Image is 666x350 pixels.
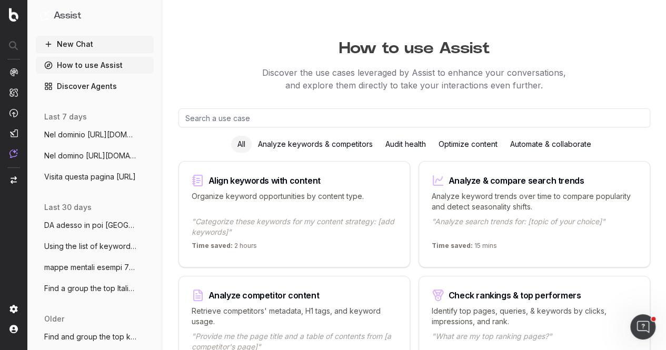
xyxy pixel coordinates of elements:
[192,306,397,327] p: Retrieve competitors' metadata, H1 tags, and keyword usage.
[44,314,64,324] span: older
[192,216,397,237] p: "Categorize these keywords for my content strategy: [add keywords]"
[36,259,154,276] button: mappe mentali esempi 720 - informational
[432,136,504,153] div: Optimize content
[36,168,154,185] button: Visita questa pagina [URL]
[40,8,150,23] button: Assist
[449,176,584,185] div: Analyze & compare search trends
[36,78,154,95] a: Discover Agents
[449,291,581,299] div: Check rankings & top performers
[36,126,154,143] button: Nel dominio [URL][DOMAIN_NAME]
[44,283,137,294] span: Find a group the top Italian keywords re
[36,36,154,53] button: New Chat
[36,238,154,255] button: Using the list of keyword above, Create
[162,66,666,92] p: Discover the use cases leveraged by Assist to enhance your conversations, and explore them direct...
[36,147,154,164] button: Nel domino [URL][DOMAIN_NAME]
[162,34,666,58] h1: How to use Assist
[11,176,17,184] img: Switch project
[208,291,320,299] div: Analyze competitor content
[44,151,137,161] span: Nel domino [URL][DOMAIN_NAME]
[36,57,154,74] a: How to use Assist
[208,176,321,185] div: Align keywords with content
[192,242,233,249] span: Time saved:
[54,8,81,23] h1: Assist
[44,220,137,231] span: DA adesso in poi [GEOGRAPHIC_DATA] questo prompt per g
[252,136,379,153] div: Analyze keywords & competitors
[432,191,637,212] p: Analyze keyword trends over time to compare popularity and detect seasonality shifts.
[178,108,650,127] input: Search a use case
[432,242,473,249] span: Time saved:
[9,129,18,137] img: Studio
[44,129,137,140] span: Nel dominio [URL][DOMAIN_NAME]
[379,136,432,153] div: Audit health
[44,172,136,182] span: Visita questa pagina [URL]
[40,11,49,21] img: Assist
[36,328,154,345] button: Find and group the top keywords for post
[44,112,87,122] span: last 7 days
[44,241,137,252] span: Using the list of keyword above, Create
[9,108,18,117] img: Activation
[432,242,497,254] p: 15 mins
[44,262,137,273] span: mappe mentali esempi 720 - informational
[36,280,154,297] button: Find a group the top Italian keywords re
[432,216,637,237] p: "Analyze search trends for: [topic of your choice]"
[231,136,252,153] div: All
[504,136,598,153] div: Automate & collaborate
[36,217,154,234] button: DA adesso in poi [GEOGRAPHIC_DATA] questo prompt per g
[9,149,18,158] img: Assist
[9,88,18,97] img: Intelligence
[9,305,18,313] img: Setting
[192,242,257,254] p: 2 hours
[9,325,18,333] img: My account
[192,191,397,212] p: Organize keyword opportunities by content type.
[44,332,137,342] span: Find and group the top keywords for post
[432,306,637,327] p: Identify top pages, queries, & keywords by clicks, impressions, and rank.
[9,8,18,22] img: Botify logo
[44,202,92,213] span: last 30 days
[630,314,655,339] iframe: Intercom live chat
[9,68,18,76] img: Analytics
